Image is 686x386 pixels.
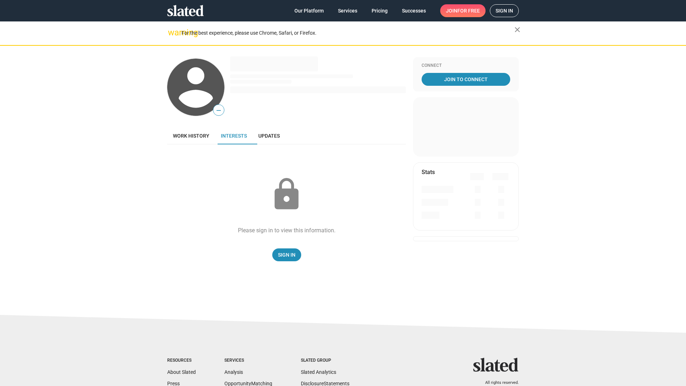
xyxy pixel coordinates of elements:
[422,168,435,176] mat-card-title: Stats
[238,227,335,234] div: Please sign in to view this information.
[289,4,329,17] a: Our Platform
[457,4,480,17] span: for free
[173,133,209,139] span: Work history
[213,106,224,115] span: —
[423,73,509,86] span: Join To Connect
[294,4,324,17] span: Our Platform
[167,358,196,363] div: Resources
[366,4,393,17] a: Pricing
[278,248,295,261] span: Sign In
[301,369,336,375] a: Slated Analytics
[402,4,426,17] span: Successes
[396,4,432,17] a: Successes
[446,4,480,17] span: Join
[272,248,301,261] a: Sign In
[301,358,349,363] div: Slated Group
[258,133,280,139] span: Updates
[490,4,519,17] a: Sign in
[513,25,522,34] mat-icon: close
[221,133,247,139] span: Interests
[496,5,513,17] span: Sign in
[215,127,253,144] a: Interests
[168,28,177,37] mat-icon: warning
[182,28,514,38] div: For the best experience, please use Chrome, Safari, or Firefox.
[372,4,388,17] span: Pricing
[269,177,304,212] mat-icon: lock
[338,4,357,17] span: Services
[422,73,510,86] a: Join To Connect
[224,358,272,363] div: Services
[253,127,285,144] a: Updates
[332,4,363,17] a: Services
[440,4,486,17] a: Joinfor free
[224,369,243,375] a: Analysis
[167,369,196,375] a: About Slated
[422,63,510,69] div: Connect
[167,127,215,144] a: Work history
